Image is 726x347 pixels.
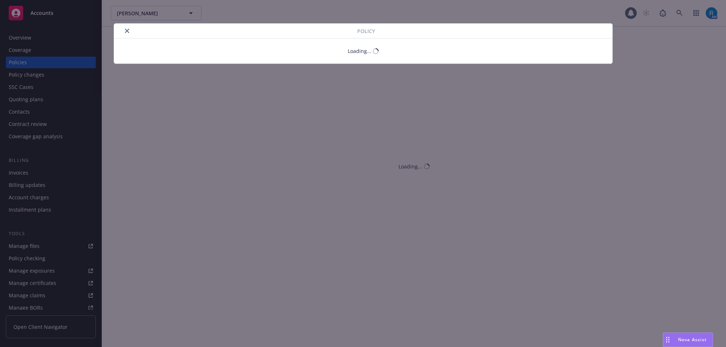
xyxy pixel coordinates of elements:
button: Nova Assist [663,332,713,347]
div: Drag to move [663,333,672,347]
span: Policy [357,27,375,35]
div: Loading... [348,47,371,55]
span: Nova Assist [678,336,707,343]
button: close [123,26,131,35]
